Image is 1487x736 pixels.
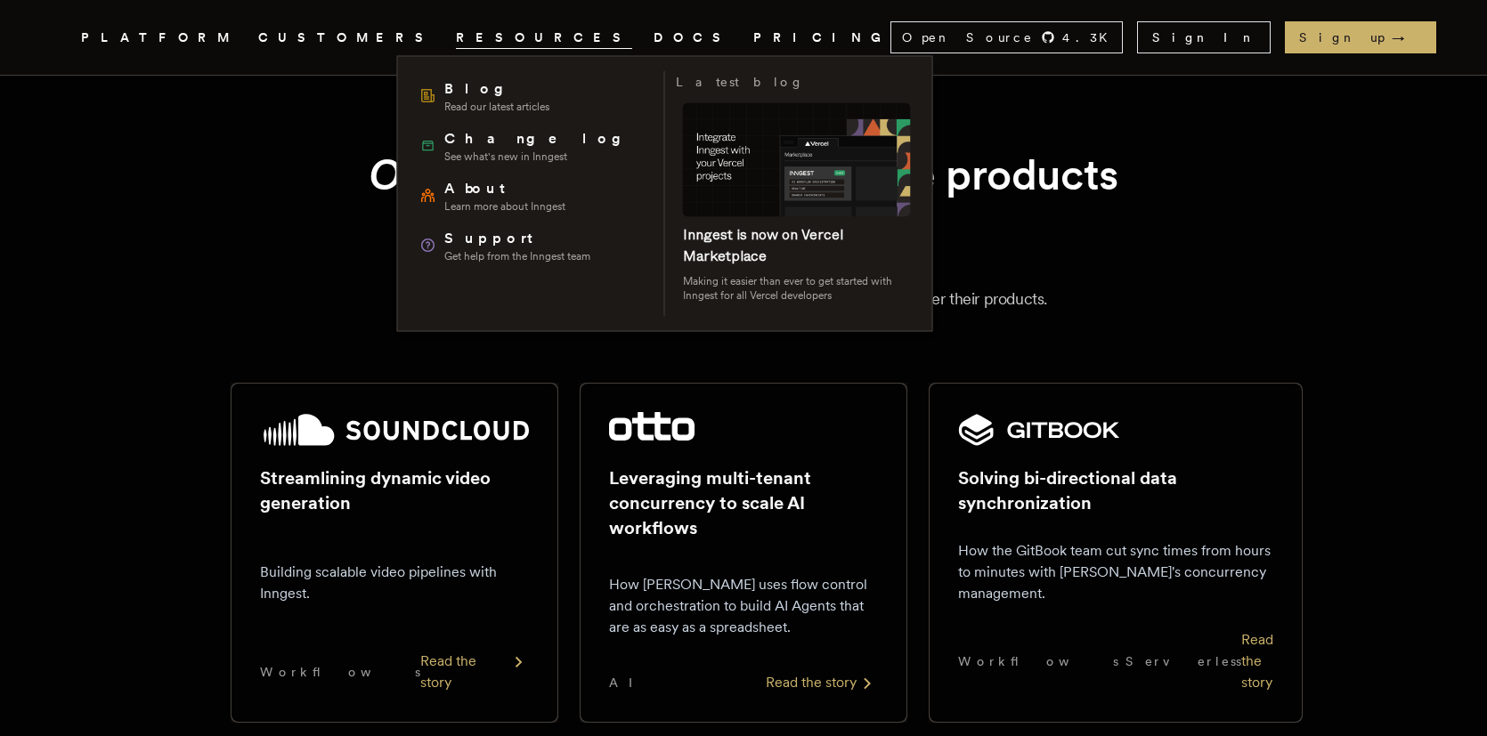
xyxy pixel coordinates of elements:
p: How the GitBook team cut sync times from hours to minutes with [PERSON_NAME]'s concurrency manage... [958,540,1273,604]
span: Support [444,228,590,249]
img: SoundCloud [260,412,529,448]
a: Sign In [1137,21,1271,53]
h3: Latest blog [676,71,804,93]
span: Changelog [444,128,634,150]
span: AI [609,674,648,692]
p: How [PERSON_NAME] uses flow control and orchestration to build AI Agents that are as easy as a sp... [609,574,878,638]
h2: Solving bi-directional data synchronization [958,465,1273,515]
span: Blog [444,78,549,100]
img: Otto [609,412,695,441]
a: GitBook logoSolving bi-directional data synchronizationHow the GitBook team cut sync times from h... [929,383,1256,723]
a: SoundCloud logoStreamlining dynamic video generationBuilding scalable video pipelines with Innges... [231,383,558,723]
a: PRICING [753,27,890,49]
span: Get help from the Inngest team [444,249,590,263]
a: Sign up [1285,21,1436,53]
button: RESOURCES [456,27,632,49]
span: Read our latest articles [444,100,549,114]
a: SupportGet help from the Inngest team [412,221,654,271]
span: Learn more about Inngest [444,199,565,214]
a: DOCS [654,27,732,49]
h2: Streamlining dynamic video generation [260,465,529,515]
span: → [1392,28,1422,46]
p: From startups to public companies, our customers chose Inngest to power their products. [102,287,1385,311]
a: BlogRead our latest articles [412,71,654,121]
span: Workflows [260,663,420,681]
a: AboutLearn more about Inngest [412,171,654,221]
span: See what's new in Inngest [444,150,634,164]
span: 4.3 K [1062,28,1118,46]
a: Inngest is now on Vercel Marketplace [683,226,843,264]
div: Read the story [766,672,878,693]
button: PLATFORM [81,27,237,49]
div: Read the story [420,651,529,693]
h2: Leveraging multi-tenant concurrency to scale AI workflows [609,465,878,540]
em: Our [369,149,441,200]
a: Otto logoLeveraging multi-tenant concurrency to scale AI workflowsHow [PERSON_NAME] uses flow con... [580,383,907,723]
a: CUSTOMERS [258,27,435,49]
p: Building scalable video pipelines with Inngest. [260,562,529,604]
span: Workflows [958,652,1118,670]
h1: customers deliver reliable products for customers [273,147,1214,258]
span: Open Source [902,28,1034,46]
div: Read the story [1241,629,1273,693]
span: Serverless [1125,652,1241,670]
a: ChangelogSee what's new in Inngest [412,121,654,171]
span: About [444,178,565,199]
img: GitBook [958,412,1120,448]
